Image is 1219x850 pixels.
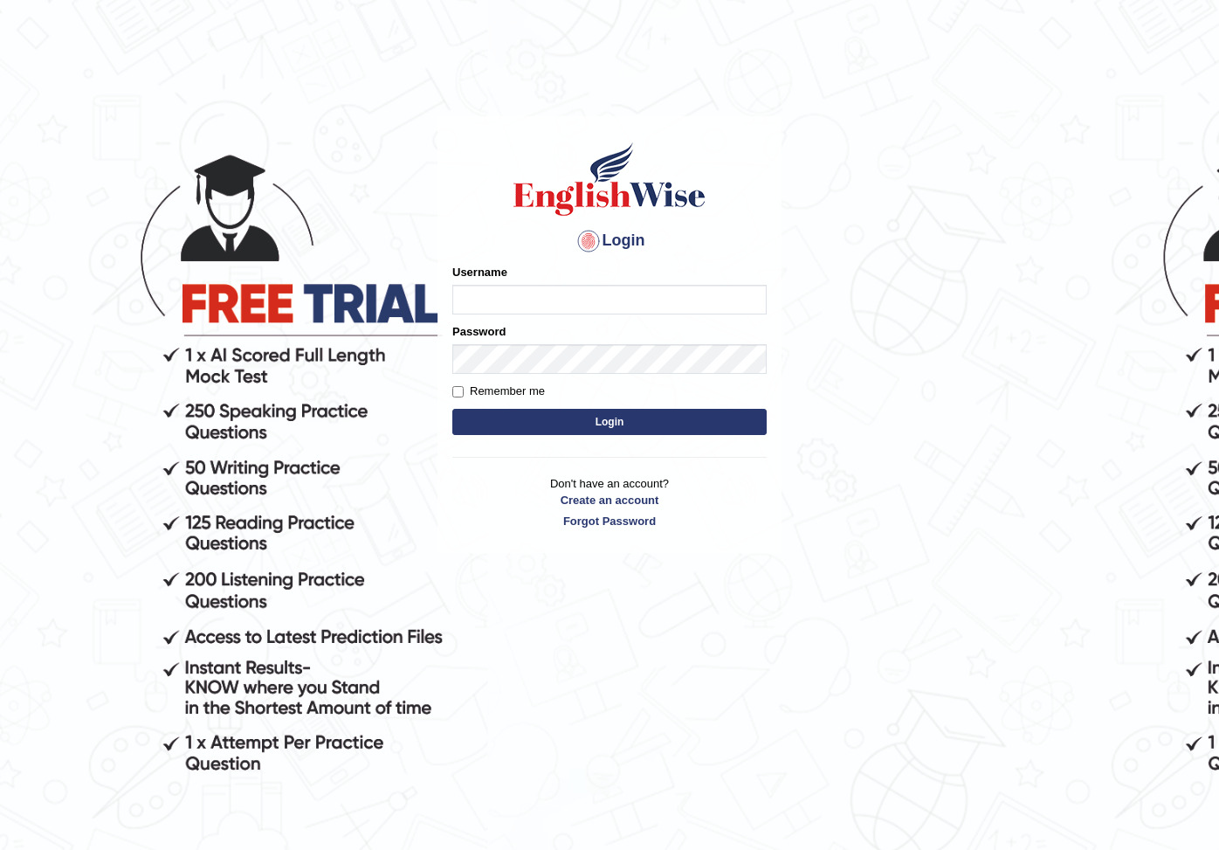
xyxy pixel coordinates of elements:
button: Login [452,409,767,435]
label: Remember me [452,383,545,400]
label: Username [452,264,507,280]
p: Don't have an account? [452,475,767,529]
a: Create an account [452,492,767,508]
a: Forgot Password [452,513,767,529]
img: Logo of English Wise sign in for intelligent practice with AI [510,140,709,218]
h4: Login [452,227,767,255]
label: Password [452,323,506,340]
input: Remember me [452,386,464,397]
